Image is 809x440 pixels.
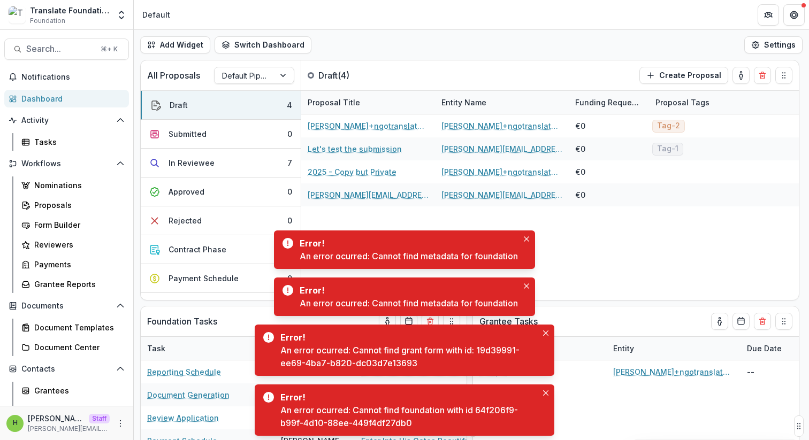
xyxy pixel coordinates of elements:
div: Himanshu [13,420,18,427]
button: Delete card [754,313,771,330]
div: Entity Name [435,91,569,114]
a: [PERSON_NAME]+ngotranslatatetest NGO [613,366,734,377]
a: Constituents [17,402,129,419]
div: Entity Name [435,97,493,108]
span: Search... [26,44,94,54]
button: Close [520,233,533,245]
div: Funding Requested [569,91,649,114]
div: Proposal Title [301,91,435,114]
div: Document Center [34,342,120,353]
span: Notifications [21,73,125,82]
button: Drag [794,415,804,437]
a: [PERSON_NAME]+ngotranslatatetest NGO - 2025 - Copy but Private [308,120,429,132]
button: Drag [775,67,792,84]
div: Task [141,343,172,354]
div: Grantee Reports [34,279,120,290]
div: Contract Phase [169,244,226,255]
div: Funding Requested [569,97,649,108]
button: Drag [775,313,792,330]
button: In Reviewee7 [141,149,301,177]
button: Open Activity [4,112,129,129]
a: Form Builder [17,216,129,234]
div: Due Date [741,343,788,354]
button: Partners [758,4,779,26]
div: ⌘ + K [98,43,120,55]
a: [PERSON_NAME]+ngotranslatatetest NGO [441,166,562,177]
a: Payments [17,256,129,273]
div: Form Builder [34,219,120,230]
span: Foundation [30,16,65,26]
div: Constituents [34,405,120,416]
div: Grantees [34,385,120,396]
div: Document Templates [34,322,120,333]
div: €0 [575,143,585,155]
div: Rejected [169,215,202,226]
button: Search... [4,38,129,60]
span: Contacts [21,365,112,374]
div: An error ocurred: Cannot find metadata for foundation [300,250,518,263]
button: Draft4 [141,91,301,120]
p: Grantee Tasks [479,315,538,328]
img: Translate Foundation Checks [9,6,26,24]
a: [PERSON_NAME][EMAIL_ADDRESS][DOMAIN_NAME] [441,143,562,155]
div: An error ocurred: Cannot find metadata for foundation [300,297,518,310]
a: Reviewers [17,236,129,253]
button: More [114,417,127,430]
div: 0 [287,273,292,284]
div: €0 [575,189,585,200]
a: Document Center [17,338,129,356]
p: All Proposals [147,69,200,82]
a: Dashboard [4,90,129,107]
button: Add Widget [140,36,210,53]
a: Tasks [17,133,129,151]
p: [PERSON_NAME] [28,413,85,424]
div: Translate Foundation Checks [30,5,110,16]
button: Delete card [754,67,771,84]
a: [PERSON_NAME][EMAIL_ADDRESS][DOMAIN_NAME] - 2025 - Test bug [308,189,429,200]
div: An error ocurred: Cannot find foundation with id 64f206f9-b99f-4d10-88ee-449f4df27db0 [280,404,537,429]
nav: breadcrumb [138,7,174,22]
a: Document Generation [147,389,230,400]
p: Staff [89,414,110,423]
div: Dashboard [21,93,120,104]
button: Open Contacts [4,360,129,377]
div: Error! [300,237,514,250]
div: Proposal Tags [649,97,716,108]
div: Reviewers [34,239,120,250]
a: Grantee Reports [17,275,129,293]
p: Foundation Tasks [147,315,217,328]
a: [PERSON_NAME]+ngotranslatatetest NGO [441,120,562,132]
a: [PERSON_NAME][EMAIL_ADDRESS][DOMAIN_NAME] [441,189,562,200]
button: Drag [443,313,460,330]
div: Draft [170,99,188,111]
button: Calendar [400,313,417,330]
div: Error! [280,391,533,404]
a: 2025 - Copy but Private [308,166,396,177]
div: 4 [287,99,292,111]
button: toggle-assigned-to-me [732,67,750,84]
div: Entity [607,343,640,354]
div: Tasks [34,136,120,148]
div: Task [141,337,274,360]
div: Proposals [34,199,120,211]
button: Open Documents [4,297,129,314]
button: Open Workflows [4,155,129,172]
div: Nominations [34,180,120,191]
a: Nominations [17,176,129,194]
p: Draft ( 4 ) [318,69,399,82]
div: Proposal Tags [649,91,783,114]
div: €0 [575,166,585,177]
div: Payment Schedule [169,273,239,284]
button: Get Help [783,4,805,26]
button: Rejected0 [141,206,301,235]
span: Tag-1 [657,144,678,153]
button: Open entity switcher [114,4,129,26]
div: Error! [280,331,533,344]
div: Approved [169,186,204,197]
span: Workflows [21,159,112,168]
div: 7 [287,157,292,168]
a: Proposals [17,196,129,214]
